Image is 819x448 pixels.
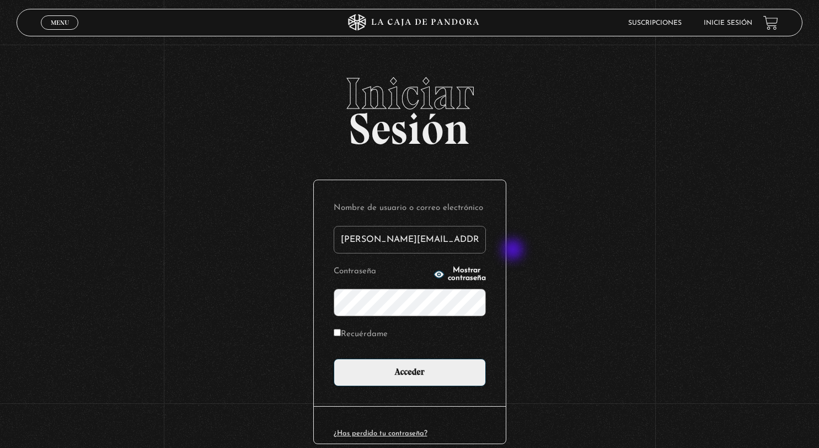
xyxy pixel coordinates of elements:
[334,263,430,280] label: Contraseña
[334,359,486,386] input: Acceder
[47,29,73,36] span: Cerrar
[628,20,682,26] a: Suscripciones
[448,267,486,282] span: Mostrar contraseña
[17,72,803,116] span: Iniciar
[334,326,388,343] label: Recuérdame
[334,430,427,437] a: ¿Has perdido tu contraseña?
[763,15,778,30] a: View your shopping cart
[433,267,486,282] button: Mostrar contraseña
[334,329,341,336] input: Recuérdame
[51,19,69,26] span: Menu
[17,72,803,142] h2: Sesión
[334,200,486,217] label: Nombre de usuario o correo electrónico
[704,20,752,26] a: Inicie sesión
